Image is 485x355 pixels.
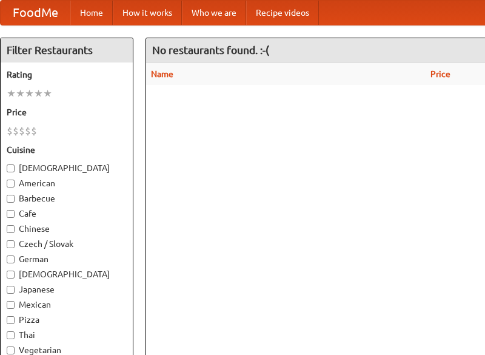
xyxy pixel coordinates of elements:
li: $ [7,124,13,138]
label: [DEMOGRAPHIC_DATA] [7,268,127,280]
input: [DEMOGRAPHIC_DATA] [7,164,15,172]
input: Japanese [7,286,15,294]
input: Thai [7,331,15,339]
label: German [7,253,127,265]
li: $ [31,124,37,138]
a: How it works [113,1,182,25]
label: Cafe [7,208,127,220]
label: Barbecue [7,192,127,205]
label: Chinese [7,223,127,235]
input: [DEMOGRAPHIC_DATA] [7,271,15,279]
input: Czech / Slovak [7,240,15,248]
a: Name [151,69,173,79]
a: FoodMe [1,1,70,25]
input: German [7,255,15,263]
a: Recipe videos [246,1,319,25]
li: ★ [25,87,34,100]
label: Thai [7,329,127,341]
input: Pizza [7,316,15,324]
li: $ [19,124,25,138]
li: ★ [16,87,25,100]
ng-pluralize: No restaurants found. :-( [152,44,269,56]
input: Mexican [7,301,15,309]
h5: Price [7,106,127,118]
input: Vegetarian [7,347,15,354]
label: Mexican [7,299,127,311]
a: Price [430,69,450,79]
a: Who we are [182,1,246,25]
h4: Filter Restaurants [1,38,133,63]
li: ★ [43,87,52,100]
label: Czech / Slovak [7,238,127,250]
input: Cafe [7,210,15,218]
label: Pizza [7,314,127,326]
li: $ [13,124,19,138]
h5: Rating [7,69,127,81]
li: ★ [7,87,16,100]
input: Barbecue [7,195,15,203]
a: Home [70,1,113,25]
li: ★ [34,87,43,100]
li: $ [25,124,31,138]
input: Chinese [7,225,15,233]
h5: Cuisine [7,144,127,156]
input: American [7,180,15,188]
label: [DEMOGRAPHIC_DATA] [7,162,127,174]
label: American [7,177,127,189]
label: Japanese [7,283,127,296]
